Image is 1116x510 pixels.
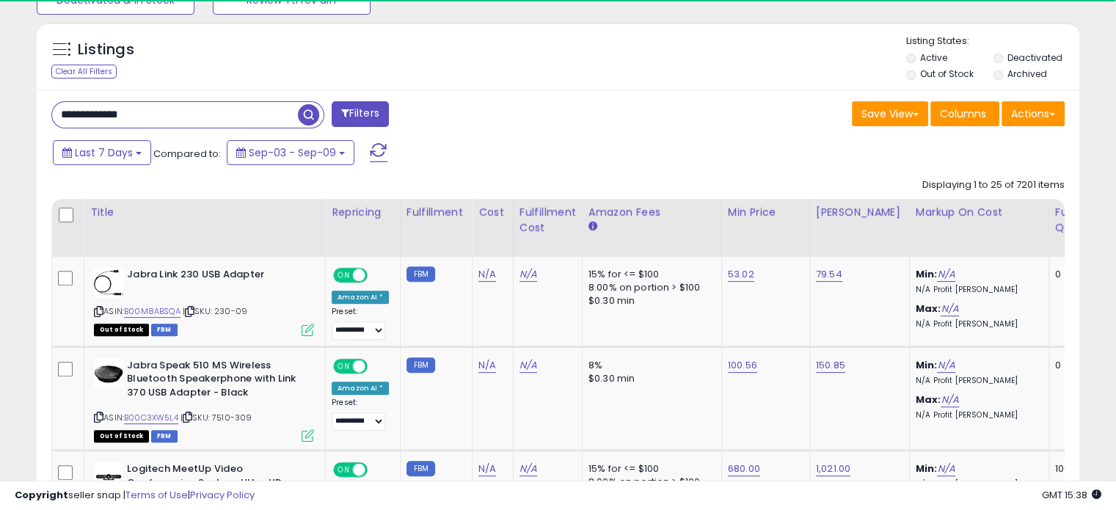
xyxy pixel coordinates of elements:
img: 41Hwa9J+9XL._SL40_.jpg [94,359,123,388]
div: 8.00% on portion > $100 [588,281,710,294]
div: 0 [1055,268,1101,281]
a: 150.85 [816,358,845,373]
span: ON [335,360,353,372]
span: All listings that are currently out of stock and unavailable for purchase on Amazon [94,324,149,336]
span: FBM [151,430,178,442]
a: N/A [478,358,496,373]
a: 79.54 [816,267,842,282]
div: Fulfillable Quantity [1055,205,1106,236]
a: N/A [519,358,537,373]
div: Displaying 1 to 25 of 7201 items [922,178,1065,192]
button: Sep-03 - Sep-09 [227,140,354,165]
a: N/A [478,462,496,476]
b: Max: [916,393,941,407]
div: [PERSON_NAME] [816,205,903,220]
strong: Copyright [15,488,68,502]
div: $0.30 min [588,372,710,385]
div: Preset: [332,398,389,431]
div: Amazon AI * [332,382,389,395]
a: B00M8ABSQA [124,305,180,318]
span: ON [335,464,353,476]
p: N/A Profit [PERSON_NAME] [916,319,1037,329]
div: 8% [588,359,710,372]
b: Min: [916,462,938,476]
p: N/A Profit [PERSON_NAME] [916,376,1037,386]
b: Max: [916,302,941,316]
button: Actions [1002,101,1065,126]
a: 100.56 [728,358,757,373]
label: Active [920,51,947,64]
p: Listing States: [906,34,1079,48]
div: 0 [1055,359,1101,372]
a: Privacy Policy [190,488,255,502]
a: N/A [519,267,537,282]
div: Preset: [332,307,389,340]
label: Out of Stock [920,68,974,80]
div: Amazon Fees [588,205,715,220]
small: FBM [406,357,435,373]
label: Deactivated [1007,51,1062,64]
span: Columns [940,106,986,121]
span: OFF [365,360,389,372]
a: N/A [941,393,958,407]
small: FBM [406,461,435,476]
small: Amazon Fees. [588,220,597,233]
div: Min Price [728,205,803,220]
a: 53.02 [728,267,754,282]
div: 100 [1055,462,1101,476]
span: Compared to: [153,147,221,161]
span: Last 7 Days [75,145,133,160]
p: N/A Profit [PERSON_NAME] [916,285,1037,295]
div: Fulfillment Cost [519,205,576,236]
a: N/A [937,358,955,373]
a: N/A [941,302,958,316]
div: Title [90,205,319,220]
div: ASIN: [94,268,314,335]
span: | SKU: 7510-309 [180,412,252,423]
span: 2025-09-17 15:38 GMT [1042,488,1101,502]
th: The percentage added to the cost of goods (COGS) that forms the calculator for Min & Max prices. [909,199,1048,257]
span: FBM [151,324,178,336]
a: Terms of Use [125,488,188,502]
img: 31uXIvbekuL._SL40_.jpg [94,462,123,492]
b: Min: [916,358,938,372]
button: Last 7 Days [53,140,151,165]
span: ON [335,269,353,282]
button: Columns [930,101,999,126]
div: Fulfillment [406,205,466,220]
div: 15% for <= $100 [588,462,710,476]
span: All listings that are currently out of stock and unavailable for purchase on Amazon [94,430,149,442]
div: seller snap | | [15,489,255,503]
b: Jabra Link 230 USB Adapter [127,268,305,285]
b: Min: [916,267,938,281]
h5: Listings [78,40,134,60]
p: N/A Profit [PERSON_NAME] [916,410,1037,420]
div: Markup on Cost [916,205,1043,220]
div: $0.30 min [588,294,710,307]
small: FBM [406,266,435,282]
div: Clear All Filters [51,65,117,79]
a: B00C3XW5L4 [124,412,178,424]
span: Sep-03 - Sep-09 [249,145,336,160]
b: Jabra Speak 510 MS Wireless Bluetooth Speakerphone with Link 370 USB Adapter - Black [127,359,305,404]
a: 1,021.00 [816,462,850,476]
a: N/A [937,267,955,282]
button: Filters [332,101,389,127]
div: 15% for <= $100 [588,268,710,281]
span: | SKU: 230-09 [183,305,247,317]
div: Cost [478,205,507,220]
button: Save View [852,101,928,126]
a: 680.00 [728,462,760,476]
div: Amazon AI * [332,291,389,304]
a: N/A [478,267,496,282]
a: N/A [519,462,537,476]
a: N/A [937,462,955,476]
label: Archived [1007,68,1046,80]
span: OFF [365,269,389,282]
div: ASIN: [94,359,314,440]
img: 41WjsBmYX4L._SL40_.jpg [94,268,123,297]
div: Repricing [332,205,394,220]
